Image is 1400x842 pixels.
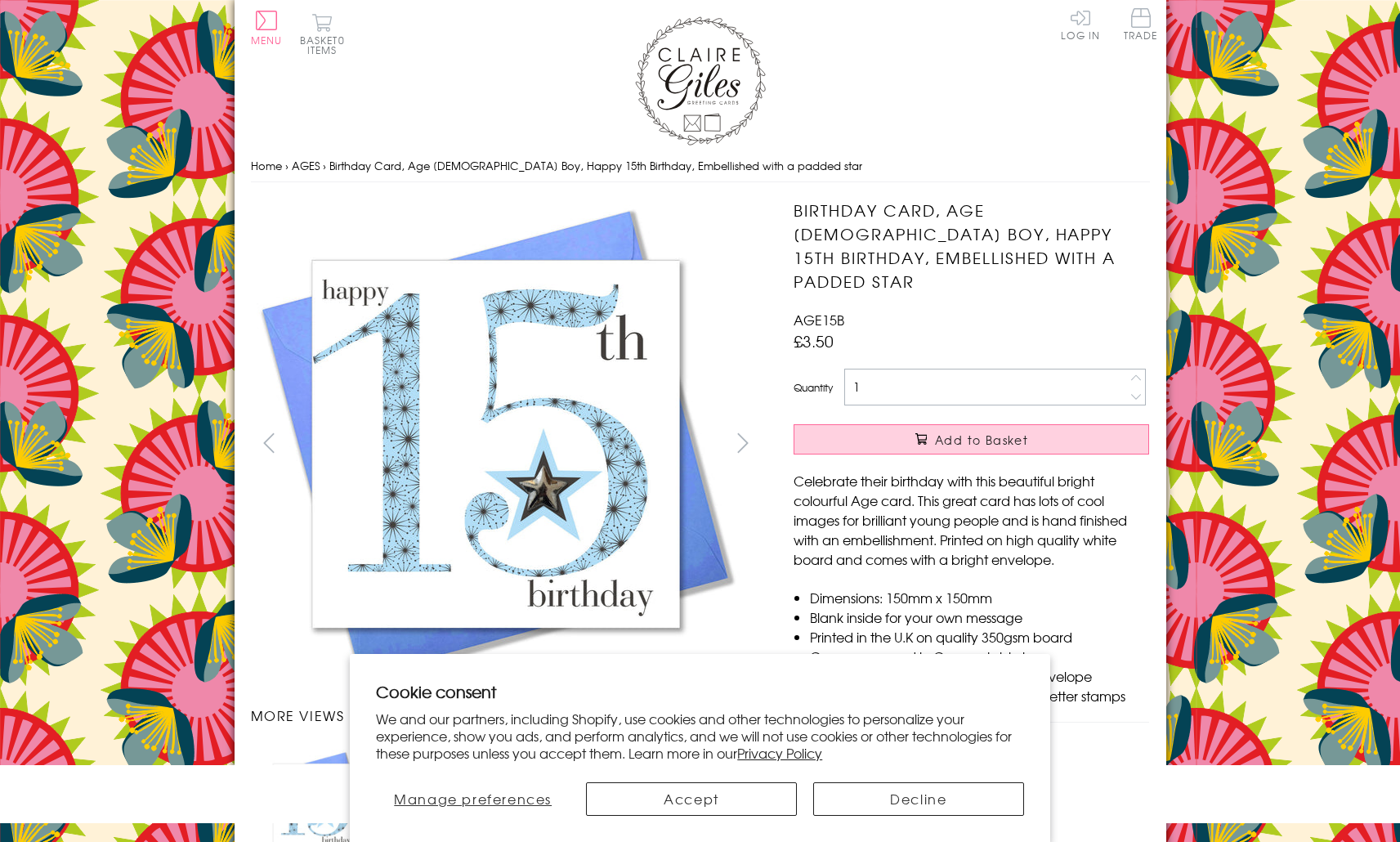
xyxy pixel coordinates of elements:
[307,33,345,57] span: 0 items
[251,33,283,47] span: Menu
[810,588,1149,607] li: Dimensions: 150mm x 150mm
[251,158,282,173] a: Home
[810,607,1149,627] li: Blank inside for your own message
[794,199,1149,293] h1: Birthday Card, Age [DEMOGRAPHIC_DATA] Boy, Happy 15th Birthday, Embellished with a padded star
[810,647,1149,666] li: Comes wrapped in Compostable bag
[251,11,283,45] button: Menu
[586,782,797,816] button: Accept
[251,705,762,725] h3: More views
[329,158,862,173] span: Birthday Card, Age [DEMOGRAPHIC_DATA] Boy, Happy 15th Birthday, Embellished with a padded star
[794,380,833,395] label: Quantity
[251,424,288,461] button: prev
[813,782,1024,816] button: Decline
[250,199,740,689] img: Birthday Card, Age 15 Boy, Happy 15th Birthday, Embellished with a padded star
[794,471,1149,569] p: Celebrate their birthday with this beautiful bright colourful Age card. This great card has lots ...
[376,710,1024,761] p: We and our partners, including Shopify, use cookies and other technologies to personalize your ex...
[794,329,834,352] span: £3.50
[323,158,326,173] span: ›
[761,199,1251,689] img: Birthday Card, Age 15 Boy, Happy 15th Birthday, Embellished with a padded star
[1124,8,1158,43] a: Trade
[251,150,1150,183] nav: breadcrumbs
[737,743,822,763] a: Privacy Policy
[794,424,1149,455] button: Add to Basket
[1124,8,1158,40] span: Trade
[394,789,552,808] span: Manage preferences
[794,310,844,329] span: AGE15B
[1061,8,1100,40] a: Log In
[376,782,570,816] button: Manage preferences
[376,680,1024,703] h2: Cookie consent
[724,424,761,461] button: next
[635,16,766,146] img: Claire Giles Greetings Cards
[300,13,345,55] button: Basket0 items
[292,158,320,173] a: AGES
[935,432,1028,448] span: Add to Basket
[810,627,1149,647] li: Printed in the U.K on quality 350gsm board
[285,158,288,173] span: ›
